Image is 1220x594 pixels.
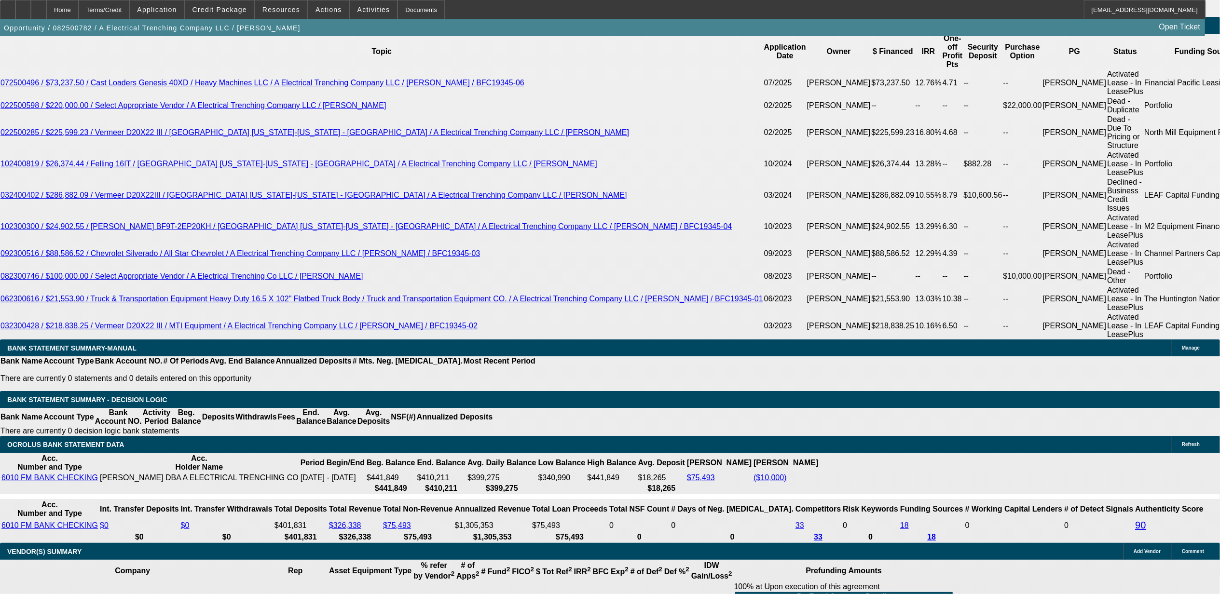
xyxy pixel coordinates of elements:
[795,500,841,518] th: Competitors
[942,115,963,150] td: 4.68
[0,79,524,87] a: 072500496 / $73,237.50 / Cast Loaders Genesis 40XD / Heavy Machines LLC / A Electrical Trenching ...
[1135,520,1146,530] a: 90
[137,6,177,13] span: Application
[807,240,871,267] td: [PERSON_NAME]
[1064,500,1134,518] th: # of Detect Signals
[1042,267,1107,285] td: [PERSON_NAME]
[942,69,963,96] td: 4.71
[942,312,963,339] td: 6.50
[965,500,1063,518] th: # Working Capital Lenders
[631,567,662,576] b: # of Def
[1042,312,1107,339] td: [PERSON_NAME]
[1107,285,1144,312] td: Activated Lease - In LeasePlus
[686,454,752,472] th: [PERSON_NAME]
[587,473,636,483] td: $441,849
[308,0,349,19] button: Actions
[871,34,915,69] th: $ Financed
[764,150,807,177] td: 10/2024
[764,96,807,115] td: 02/2025
[456,561,479,580] b: # of Apps
[1,473,98,482] a: 6010 FM BANK CHECKING
[807,267,871,285] td: [PERSON_NAME]
[357,6,390,13] span: Activities
[915,285,942,312] td: 13.03%
[0,128,629,136] a: 022500285 / $225,599.23 / Vermeer D20X22 III / [GEOGRAPHIC_DATA] [US_STATE]-[US_STATE] - [GEOGRAP...
[1134,549,1161,554] span: Add Vendor
[807,213,871,240] td: [PERSON_NAME]
[900,521,909,529] a: 18
[454,500,531,518] th: Annualized Revenue
[795,521,804,529] a: 33
[467,473,537,483] td: $399,275
[807,150,871,177] td: [PERSON_NAME]
[807,177,871,213] td: [PERSON_NAME]
[315,6,342,13] span: Actions
[300,473,365,483] td: [DATE] - [DATE]
[671,532,794,542] th: 0
[366,473,415,483] td: $441,849
[1107,312,1144,339] td: Activated Lease - In LeasePlus
[0,322,478,330] a: 032300428 / $218,838.25 / Vermeer D20X22 III / MTI Equipment / A Electrical Trenching Company LLC...
[417,484,466,493] th: $410,211
[274,500,328,518] th: Total Deposits
[95,356,163,366] th: Bank Account NO.
[463,356,536,366] th: Most Recent Period
[664,567,689,576] b: Def %
[455,521,530,530] div: $1,305,353
[43,356,95,366] th: Account Type
[638,454,685,472] th: Avg. Deposit
[417,473,466,483] td: $410,211
[538,473,586,483] td: $340,990
[963,312,1002,339] td: --
[842,532,899,542] th: 0
[0,272,363,280] a: 082300746 / $100,000.00 / Select Appropriate Vendor / A Electrical Trenching Co LLC / [PERSON_NAME]
[963,267,1002,285] td: --
[7,441,124,448] span: OCROLUS BANK STATEMENT DATA
[532,532,608,542] th: $75,493
[467,484,537,493] th: $399,275
[0,374,535,383] p: There are currently 0 statements and 0 details entered on this opportunity
[1042,213,1107,240] td: [PERSON_NAME]
[871,150,915,177] td: $26,374.44
[1003,240,1042,267] td: --
[0,295,763,303] a: 062300616 / $21,553.90 / Truck & Transportation Equipment Heavy Duty 16.5 X 102" Flatbed Truck Bo...
[963,285,1002,312] td: --
[942,150,963,177] td: --
[807,34,871,69] th: Owner
[915,213,942,240] td: 13.29%
[171,408,201,426] th: Beg. Balance
[574,567,591,576] b: IRR
[1107,267,1144,285] td: Dead - Other
[963,177,1002,213] td: $10,600.56
[915,312,942,339] td: 10.16%
[1107,177,1144,213] td: Declined - Business Credit Issues
[532,519,608,531] td: $75,493
[687,473,715,482] a: $75,493
[1042,115,1107,150] td: [PERSON_NAME]
[915,115,942,150] td: 16.80%
[764,177,807,213] td: 03/2024
[7,548,82,555] span: VENDOR(S) SUMMARY
[531,566,534,573] sup: 2
[1003,115,1042,150] td: --
[963,115,1002,150] td: --
[871,285,915,312] td: $21,553.90
[764,34,807,69] th: Application Date
[807,285,871,312] td: [PERSON_NAME]
[512,567,534,576] b: FICO
[7,344,137,352] span: BANK STATEMENT SUMMARY-MANUAL
[587,566,590,573] sup: 2
[915,34,942,69] th: IRR
[476,570,479,577] sup: 2
[1,500,98,518] th: Acc. Number and Type
[1182,549,1204,554] span: Comment
[1042,96,1107,115] td: [PERSON_NAME]
[1042,285,1107,312] td: [PERSON_NAME]
[871,240,915,267] td: $88,586.52
[451,570,454,577] sup: 2
[609,519,670,531] td: 0
[99,454,299,472] th: Acc. Holder Name
[807,115,871,150] td: [PERSON_NAME]
[764,213,807,240] td: 10/2023
[963,69,1002,96] td: --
